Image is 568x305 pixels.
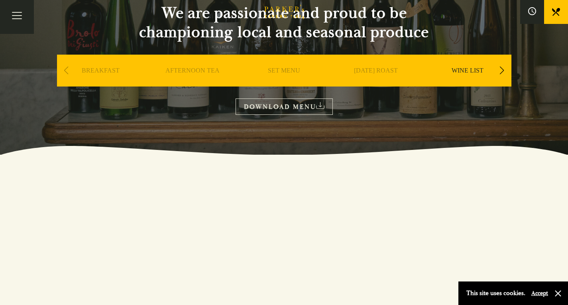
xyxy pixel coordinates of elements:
div: 3 / 9 [240,55,328,110]
a: BREAKFAST [82,67,120,98]
a: SET MENU [268,67,300,98]
h2: We are passionate and proud to be championing local and seasonal produce [125,4,444,42]
a: AFTERNOON TEA [165,67,220,98]
a: WINE LIST [452,67,483,98]
a: [DATE] ROAST [354,67,398,98]
div: 5 / 9 [424,55,511,110]
p: This site uses cookies. [466,287,525,299]
button: Close and accept [554,289,562,297]
a: DOWNLOAD MENU [236,98,333,115]
div: Previous slide [61,62,72,79]
div: 4 / 9 [332,55,420,110]
div: Next slide [497,62,507,79]
button: Accept [531,289,548,297]
div: 2 / 9 [149,55,236,110]
div: 1 / 9 [57,55,145,110]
